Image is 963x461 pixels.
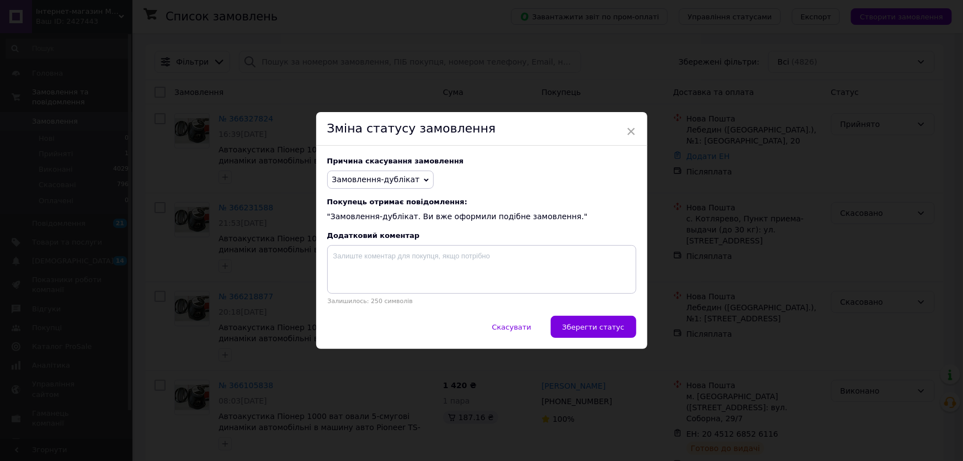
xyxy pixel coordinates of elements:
[551,316,636,338] button: Зберегти статус
[316,112,647,146] div: Зміна статусу замовлення
[626,122,636,141] span: ×
[327,157,636,165] div: Причина скасування замовлення
[327,198,636,206] span: Покупець отримає повідомлення:
[327,231,636,240] div: Додатковий коментар
[562,323,625,331] span: Зберегти статус
[332,175,420,184] span: Замовлення-дублікат
[327,298,636,305] p: Залишилось: 250 символів
[480,316,542,338] button: Скасувати
[492,323,531,331] span: Скасувати
[327,198,636,222] div: "Замовлення-дублікат. Ви вже оформили подібне замовлення."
